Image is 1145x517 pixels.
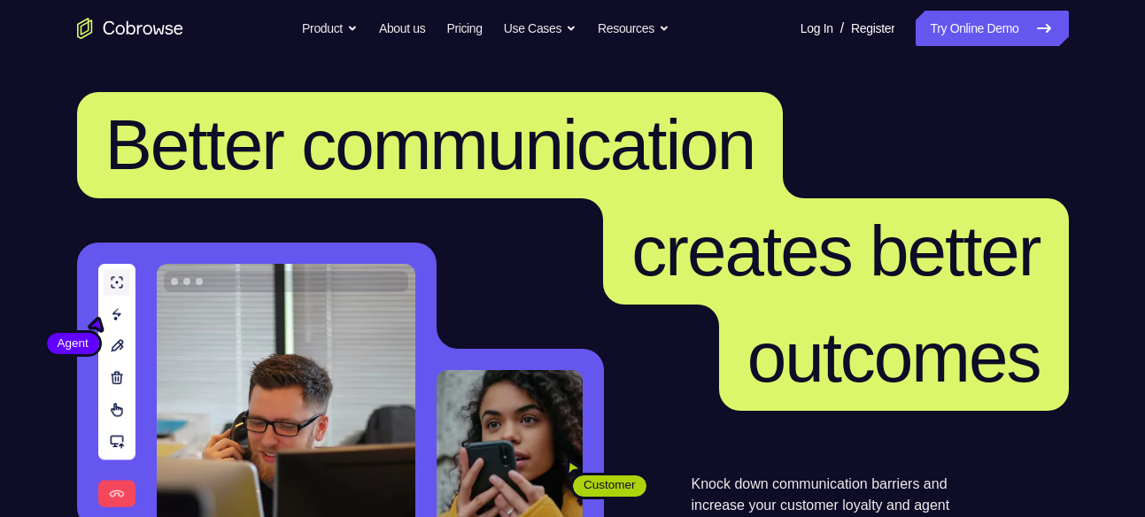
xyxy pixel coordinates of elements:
[105,105,755,184] span: Better communication
[302,11,358,46] button: Product
[379,11,425,46] a: About us
[747,318,1041,397] span: outcomes
[631,212,1040,290] span: creates better
[840,18,844,39] span: /
[504,11,576,46] button: Use Cases
[598,11,669,46] button: Resources
[851,11,894,46] a: Register
[77,18,183,39] a: Go to the home page
[916,11,1068,46] a: Try Online Demo
[801,11,833,46] a: Log In
[446,11,482,46] a: Pricing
